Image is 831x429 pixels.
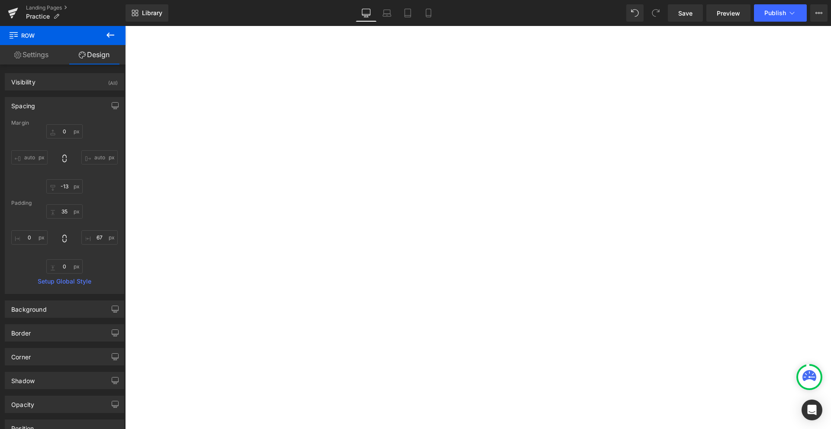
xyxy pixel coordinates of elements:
input: 0 [46,259,83,274]
a: Mobile [418,4,439,22]
div: Shadow [11,372,35,384]
div: Border [11,325,31,337]
a: Tablet [397,4,418,22]
input: 0 [11,150,48,165]
a: Design [63,45,126,65]
div: Visibility [11,74,35,86]
input: 0 [11,230,48,245]
button: Redo [647,4,664,22]
div: Background [11,301,47,313]
input: 0 [46,124,83,139]
input: 0 [46,204,83,219]
div: Padding [11,200,118,206]
div: Corner [11,348,31,361]
div: Spacing [11,97,35,110]
a: New Library [126,4,168,22]
span: Library [142,9,162,17]
button: Undo [626,4,644,22]
a: Desktop [356,4,377,22]
span: Practice [26,13,50,20]
span: Preview [717,9,740,18]
a: Landing Pages [26,4,126,11]
div: Opacity [11,396,34,408]
button: Publish [754,4,807,22]
span: Save [678,9,692,18]
a: Preview [706,4,750,22]
div: Open Intercom Messenger [802,400,822,420]
span: Publish [764,10,786,16]
input: 0 [81,150,118,165]
div: Margin [11,120,118,126]
span: Row [9,26,95,45]
button: More [810,4,828,22]
a: Laptop [377,4,397,22]
div: (All) [108,74,118,88]
input: 0 [81,230,118,245]
input: 0 [46,179,83,194]
a: Setup Global Style [11,278,118,285]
